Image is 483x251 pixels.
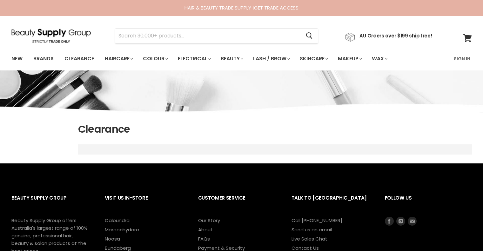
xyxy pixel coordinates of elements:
a: FAQs [198,235,210,242]
nav: Main [3,50,480,68]
button: Search [301,29,318,43]
a: Makeup [333,52,366,65]
a: Wax [367,52,391,65]
iframe: Gorgias live chat messenger [451,221,477,245]
a: GET TRADE ACCESS [254,4,299,11]
a: Beauty [216,52,247,65]
a: Sign In [450,52,474,65]
h2: Visit Us In-Store [105,190,185,216]
a: Noosa [105,235,120,242]
h2: Customer Service [198,190,279,216]
a: About [198,226,213,233]
ul: Main menu [7,50,421,68]
a: New [7,52,27,65]
h2: Follow us [385,190,472,216]
a: Live Sales Chat [292,235,327,242]
h1: Clearance [78,122,472,136]
h2: Beauty Supply Group [11,190,92,216]
a: Maroochydore [105,226,139,233]
a: Caloundra [105,217,130,224]
a: Colour [138,52,172,65]
form: Product [115,28,318,43]
a: Electrical [173,52,215,65]
a: Send us an email [292,226,332,233]
div: HAIR & BEAUTY TRADE SUPPLY | [3,5,480,11]
a: Our Story [198,217,220,224]
a: Haircare [100,52,137,65]
a: Clearance [60,52,99,65]
a: Skincare [295,52,332,65]
h2: Talk to [GEOGRAPHIC_DATA] [292,190,372,216]
input: Search [115,29,301,43]
a: Call [PHONE_NUMBER] [292,217,342,224]
a: Lash / Brow [248,52,294,65]
a: Brands [29,52,58,65]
